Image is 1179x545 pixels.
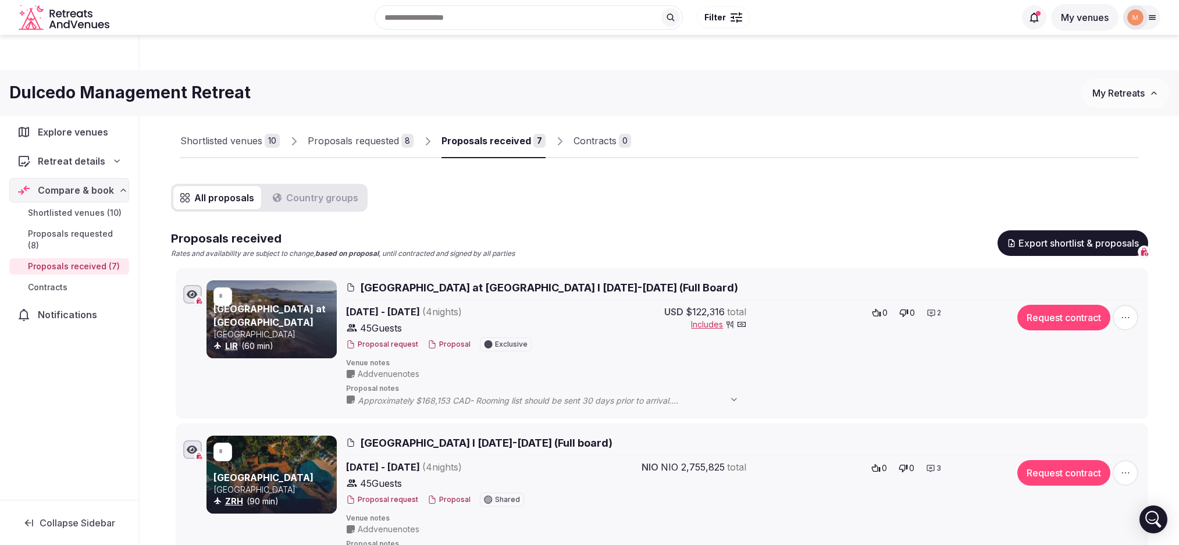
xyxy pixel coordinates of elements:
[1092,87,1145,99] span: My Retreats
[28,261,120,272] span: Proposals received (7)
[868,305,891,321] button: 0
[360,321,402,335] span: 45 Guests
[923,305,945,321] button: 2
[213,303,326,327] a: [GEOGRAPHIC_DATA] at [GEOGRAPHIC_DATA]
[727,305,746,319] span: total
[9,120,129,144] a: Explore venues
[727,460,746,474] span: total
[422,306,462,318] span: ( 4 night s )
[686,305,725,319] span: $122,316
[358,368,419,380] span: Add venue notes
[441,124,546,158] a: Proposals received7
[346,358,1141,368] span: Venue notes
[882,307,888,319] span: 0
[661,460,725,474] span: NIO 2,755,825
[895,460,918,476] button: 0
[308,124,414,158] a: Proposals requested8
[315,249,379,258] strong: based on proposal
[998,230,1148,256] button: Export shortlist & proposals
[213,329,334,340] p: [GEOGRAPHIC_DATA]
[495,341,528,348] span: Exclusive
[697,6,750,29] button: Filter
[1081,79,1170,108] button: My Retreats
[38,154,105,168] span: Retreat details
[40,517,115,529] span: Collapse Sidebar
[1051,4,1119,31] button: My venues
[308,134,399,148] div: Proposals requested
[704,12,726,23] span: Filter
[9,510,129,536] button: Collapse Sidebar
[265,134,280,148] div: 10
[9,302,129,327] a: Notifications
[19,5,112,31] svg: Retreats and Venues company logo
[691,319,746,330] button: Includes
[213,484,334,496] p: [GEOGRAPHIC_DATA]
[1017,460,1110,486] button: Request contract
[38,183,114,197] span: Compare & book
[9,258,129,275] a: Proposals received (7)
[1017,305,1110,330] button: Request contract
[346,495,418,505] button: Proposal request
[664,305,683,319] span: USD
[180,134,262,148] div: Shortlisted venues
[1051,12,1119,23] a: My venues
[180,124,280,158] a: Shortlisted venues10
[213,340,334,352] div: (60 min)
[19,5,112,31] a: Visit the homepage
[882,462,887,474] span: 0
[346,514,1141,523] span: Venue notes
[1139,505,1167,533] div: Open Intercom Messenger
[910,307,915,319] span: 0
[9,81,251,104] h1: Dulcedo Management Retreat
[28,228,124,251] span: Proposals requested (8)
[619,134,631,148] div: 0
[937,308,941,318] span: 2
[225,496,243,506] a: ZRH
[495,496,520,503] span: Shared
[574,134,617,148] div: Contracts
[9,226,129,254] a: Proposals requested (8)
[213,472,314,483] a: [GEOGRAPHIC_DATA]
[266,186,366,209] button: Country groups
[346,305,551,319] span: [DATE] - [DATE]
[1127,9,1144,26] img: marina
[171,230,515,247] h2: Proposals received
[171,249,515,259] p: Rates and availability are subject to change, , until contracted and signed by all parties
[346,384,1141,394] span: Proposal notes
[896,305,918,321] button: 0
[909,462,914,474] span: 0
[922,460,945,476] button: 3
[225,341,238,351] a: LIR
[28,207,122,219] span: Shortlisted venues (10)
[173,186,261,209] button: All proposals
[441,134,531,148] div: Proposals received
[574,124,631,158] a: Contracts0
[422,461,462,473] span: ( 4 night s )
[642,460,658,474] span: NIO
[38,125,113,139] span: Explore venues
[358,395,750,407] span: Approximately $168,153 CAD- Rooming list should be sent 30 days prior to arrival. - Breakfast Inc...
[38,308,102,322] span: Notifications
[9,205,129,221] a: Shortlisted venues (10)
[401,134,414,148] div: 8
[868,460,891,476] button: 0
[9,279,129,295] a: Contracts
[360,436,612,450] span: [GEOGRAPHIC_DATA] I [DATE]-[DATE] (Full board)
[28,282,67,293] span: Contracts
[428,495,471,505] button: Proposal
[346,340,418,350] button: Proposal request
[213,496,334,507] div: (90 min)
[358,523,419,535] span: Add venue notes
[360,280,738,295] span: [GEOGRAPHIC_DATA] at [GEOGRAPHIC_DATA] I [DATE]-[DATE] (Full Board)
[533,134,546,148] div: 7
[428,340,471,350] button: Proposal
[346,460,551,474] span: [DATE] - [DATE]
[360,476,402,490] span: 45 Guests
[936,464,941,473] span: 3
